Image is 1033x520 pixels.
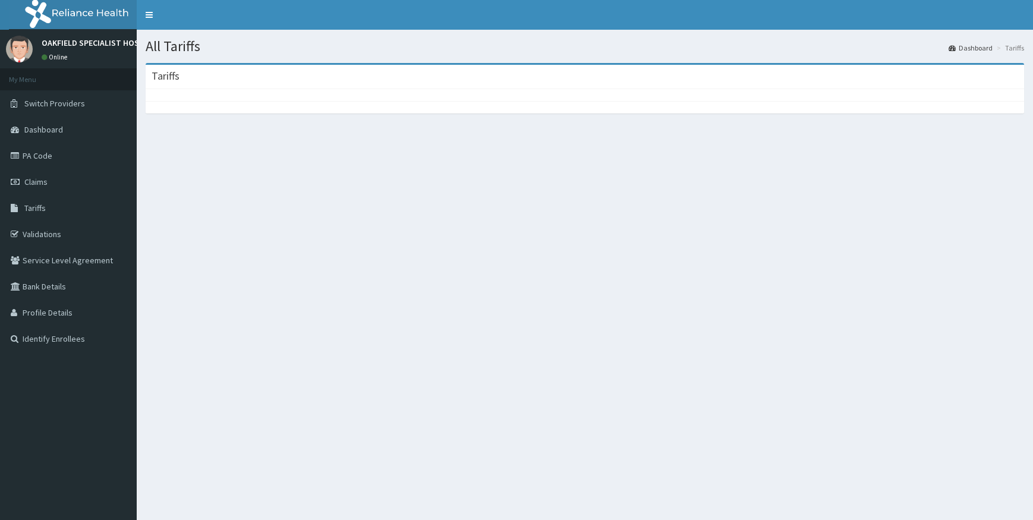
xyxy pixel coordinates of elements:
[6,36,33,62] img: User Image
[24,98,85,109] span: Switch Providers
[24,177,48,187] span: Claims
[42,53,70,61] a: Online
[24,124,63,135] span: Dashboard
[24,203,46,213] span: Tariffs
[994,43,1024,53] li: Tariffs
[152,71,179,81] h3: Tariffs
[42,39,160,47] p: OAKFIELD SPECIALIST HOSPITAL
[949,43,993,53] a: Dashboard
[146,39,1024,54] h1: All Tariffs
